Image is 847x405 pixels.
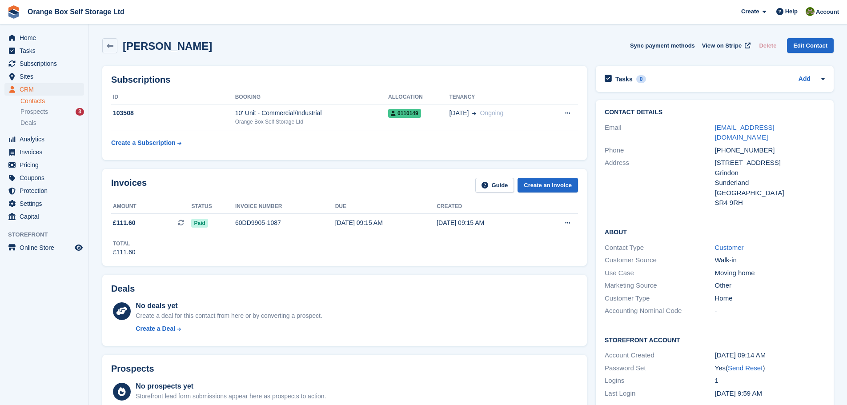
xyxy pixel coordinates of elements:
[20,146,73,158] span: Invoices
[20,118,84,128] a: Deals
[605,255,715,265] div: Customer Source
[816,8,839,16] span: Account
[715,376,825,386] div: 1
[20,107,84,116] a: Prospects 3
[518,178,578,192] a: Create an Invoice
[4,172,84,184] a: menu
[20,108,48,116] span: Prospects
[605,243,715,253] div: Contact Type
[20,159,73,171] span: Pricing
[335,200,437,214] th: Due
[136,324,322,333] a: Create a Deal
[715,124,775,141] a: [EMAIL_ADDRESS][DOMAIN_NAME]
[111,75,578,85] h2: Subscriptions
[24,4,128,19] a: Orange Box Self Storage Ltd
[449,108,469,118] span: [DATE]
[715,306,825,316] div: -
[4,210,84,223] a: menu
[20,184,73,197] span: Protection
[799,74,811,84] a: Add
[755,38,780,53] button: Delete
[136,324,175,333] div: Create a Deal
[715,188,825,198] div: [GEOGRAPHIC_DATA]
[111,364,154,374] h2: Prospects
[20,172,73,184] span: Coupons
[605,268,715,278] div: Use Case
[76,108,84,116] div: 3
[136,392,326,401] div: Storefront lead form submissions appear here as prospects to action.
[715,255,825,265] div: Walk-in
[715,168,825,178] div: Grindon
[605,389,715,399] div: Last Login
[728,364,763,372] a: Send Reset
[4,83,84,96] a: menu
[605,293,715,304] div: Customer Type
[111,284,135,294] h2: Deals
[113,240,136,248] div: Total
[630,38,695,53] button: Sync payment methods
[698,38,752,53] a: View on Stripe
[702,41,742,50] span: View on Stripe
[636,75,646,83] div: 0
[806,7,815,16] img: Pippa White
[605,363,715,373] div: Password Set
[4,133,84,145] a: menu
[480,109,503,116] span: Ongoing
[388,90,449,104] th: Allocation
[20,44,73,57] span: Tasks
[715,363,825,373] div: Yes
[136,301,322,311] div: No deals yet
[605,123,715,143] div: Email
[4,159,84,171] a: menu
[715,281,825,291] div: Other
[715,145,825,156] div: [PHONE_NUMBER]
[605,335,825,344] h2: Storefront Account
[111,138,176,148] div: Create a Subscription
[235,218,335,228] div: 60DD9905-1087
[605,227,825,236] h2: About
[113,248,136,257] div: £111.60
[726,364,765,372] span: ( )
[715,350,825,361] div: [DATE] 09:14 AM
[20,32,73,44] span: Home
[235,108,388,118] div: 10' Unit - Commercial/Industrial
[741,7,759,16] span: Create
[715,158,825,168] div: [STREET_ADDRESS]
[605,145,715,156] div: Phone
[7,5,20,19] img: stora-icon-8386f47178a22dfd0bd8f6a31ec36ba5ce8667c1dd55bd0f319d3a0aa187defe.svg
[605,109,825,116] h2: Contact Details
[437,200,538,214] th: Created
[20,210,73,223] span: Capital
[605,306,715,316] div: Accounting Nominal Code
[235,200,335,214] th: Invoice number
[785,7,798,16] span: Help
[715,178,825,188] div: Sunderland
[111,90,235,104] th: ID
[111,108,235,118] div: 103508
[235,90,388,104] th: Booking
[20,70,73,83] span: Sites
[605,376,715,386] div: Logins
[475,178,514,192] a: Guide
[136,381,326,392] div: No prospects yet
[111,200,191,214] th: Amount
[449,90,545,104] th: Tenancy
[715,293,825,304] div: Home
[615,75,633,83] h2: Tasks
[437,218,538,228] div: [DATE] 09:15 AM
[4,197,84,210] a: menu
[20,83,73,96] span: CRM
[4,32,84,44] a: menu
[715,389,762,397] time: 2025-08-26 08:59:05 UTC
[335,218,437,228] div: [DATE] 09:15 AM
[4,44,84,57] a: menu
[715,268,825,278] div: Moving home
[136,311,322,321] div: Create a deal for this contact from here or by converting a prospect.
[4,241,84,254] a: menu
[4,146,84,158] a: menu
[20,197,73,210] span: Settings
[605,350,715,361] div: Account Created
[191,200,235,214] th: Status
[20,97,84,105] a: Contacts
[20,133,73,145] span: Analytics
